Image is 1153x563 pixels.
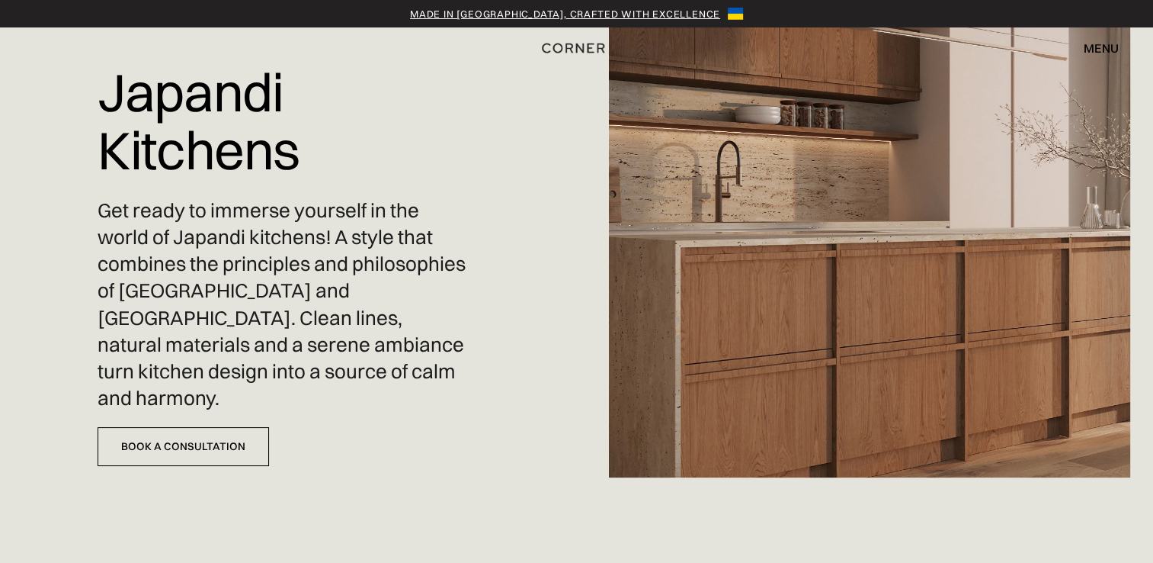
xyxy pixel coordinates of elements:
[534,38,619,58] a: home
[410,6,720,21] a: Made in [GEOGRAPHIC_DATA], crafted with excellence
[98,427,269,466] a: Book a Consultation
[1068,35,1119,61] div: menu
[98,52,469,190] h1: Japandi Kitchens
[98,198,469,412] p: Get ready to immerse yourself in the world of Japandi kitchens! A style that combines the princip...
[1084,42,1119,54] div: menu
